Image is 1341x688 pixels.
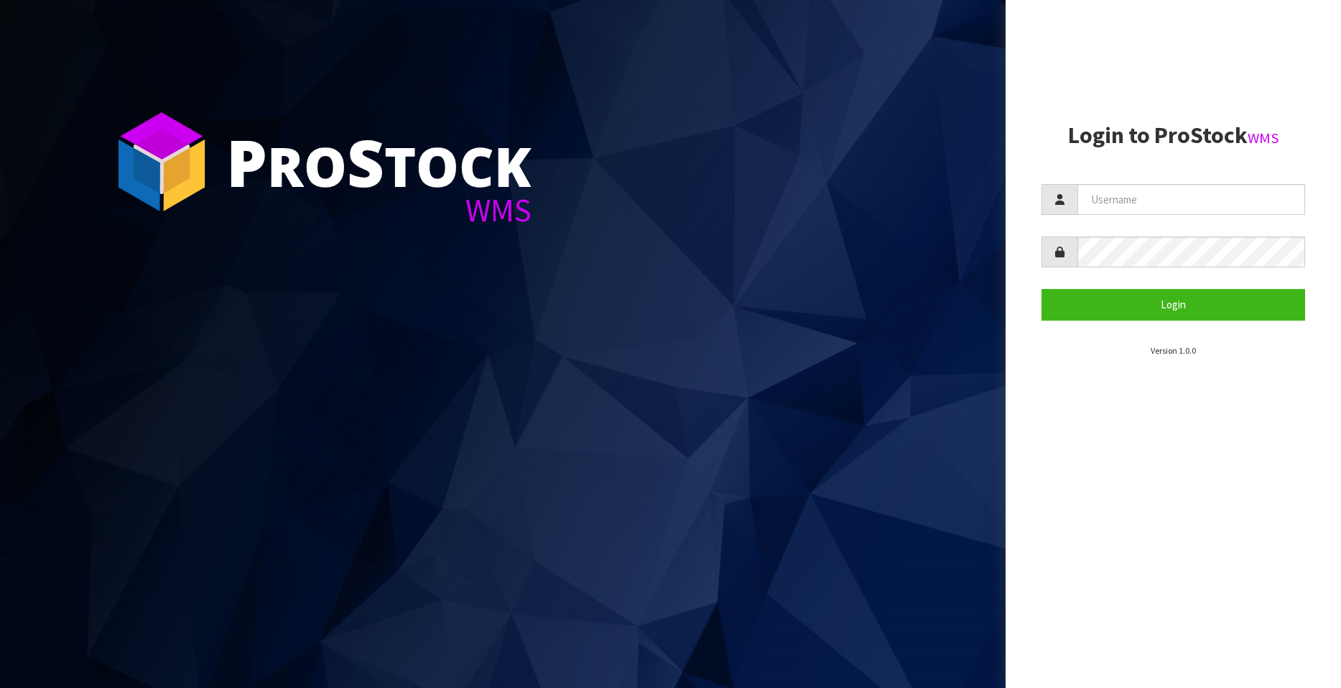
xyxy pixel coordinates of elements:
[1077,184,1305,215] input: Username
[1151,345,1196,356] small: Version 1.0.0
[226,118,267,206] span: P
[1248,129,1279,147] small: WMS
[1041,123,1305,148] h2: Login to ProStock
[226,194,532,226] div: WMS
[108,108,215,216] img: ProStock Cube
[226,129,532,194] div: ro tock
[347,118,384,206] span: S
[1041,289,1305,320] button: Login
